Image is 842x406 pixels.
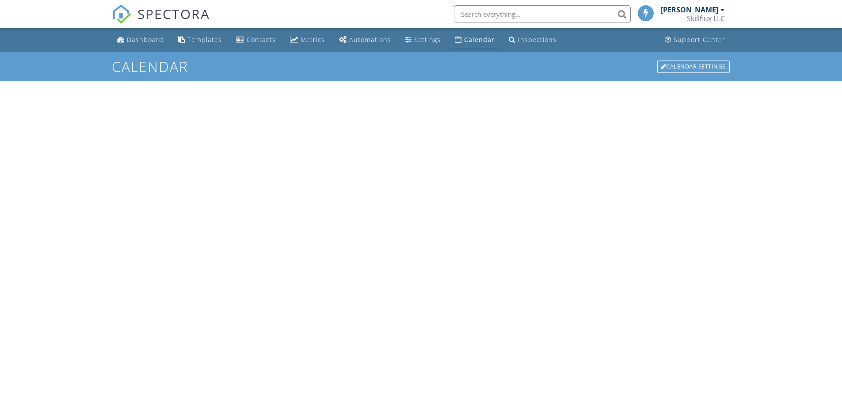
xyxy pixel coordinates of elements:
[414,35,441,44] div: Settings
[451,32,498,48] a: Calendar
[402,32,444,48] a: Settings
[127,35,164,44] div: Dashboard
[464,35,495,44] div: Calendar
[335,32,395,48] a: Automations (Basic)
[114,32,167,48] a: Dashboard
[187,35,222,44] div: Templates
[674,35,725,44] div: Support Center
[247,35,276,44] div: Contacts
[174,32,225,48] a: Templates
[137,4,210,23] span: SPECTORA
[301,35,325,44] div: Metrics
[349,35,391,44] div: Automations
[657,61,730,73] div: Calendar Settings
[505,32,560,48] a: Inspections
[661,32,729,48] a: Support Center
[656,60,731,74] a: Calendar Settings
[518,35,556,44] div: Inspections
[687,14,725,23] div: Skillflux LLC
[286,32,328,48] a: Metrics
[112,12,210,30] a: SPECTORA
[232,32,279,48] a: Contacts
[112,4,131,24] img: The Best Home Inspection Software - Spectora
[661,5,718,14] div: [PERSON_NAME]
[454,5,631,23] input: Search everything...
[112,59,731,74] h1: Calendar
